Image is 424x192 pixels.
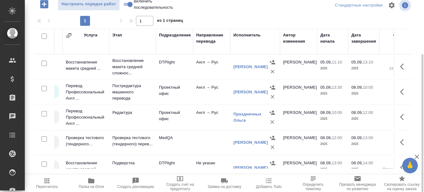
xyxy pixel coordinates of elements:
a: Праздничных Ольга [233,112,262,123]
p: 12:00 [363,110,373,115]
p: 1 [382,59,407,65]
td: Проверка тестового (тендерного... [63,132,109,153]
button: Сгруппировать [66,32,72,39]
button: Пересчитать [25,175,69,192]
button: Здесь прячутся важные кнопки [396,59,411,74]
p: 08.09, [351,85,363,90]
td: Проектный офис [156,106,193,128]
p: 08.09, [320,161,332,165]
td: MedQA [156,132,193,153]
span: Призвать менеджера по развитию [339,182,376,191]
td: [PERSON_NAME] [280,56,317,78]
td: [PERSON_NAME] [280,81,317,103]
span: Добавить Todo [256,185,282,189]
button: Заявка на доставку [202,175,247,192]
button: Удалить [268,92,277,101]
td: [PERSON_NAME] [280,132,317,153]
button: Здесь прячутся важные кнопки [396,84,411,99]
span: Пересчитать [36,185,58,189]
button: Создать рекламацию [114,175,158,192]
p: Редактура [112,110,153,116]
p: 08.09, [351,110,363,115]
div: Дата завершения [351,32,376,44]
p: 10:00 [332,110,342,115]
span: Создать рекламацию [117,185,154,189]
button: Назначить [268,158,277,168]
p: Подверстка [112,160,153,166]
td: Перевод Профессиональный Англ ... [63,80,109,105]
span: Заявка на доставку [208,185,241,189]
p: 1 [382,135,407,141]
span: Определить тематику [295,182,332,191]
td: Перевод Профессиональный Англ ... [63,105,109,130]
a: [PERSON_NAME] [233,140,268,145]
p: Проверка тестового (тендерного) перев... [112,135,153,147]
p: 2025 [320,141,345,147]
p: 2025 [351,91,376,97]
p: Восстановление макета средней сложнос... [112,58,153,76]
p: 14:00 [363,161,373,165]
p: страница [382,65,407,72]
span: Скопировать ссылку на оценку заказа [383,182,420,191]
p: 441 [382,110,407,116]
div: Этап [112,32,122,38]
a: [PERSON_NAME] [233,64,268,69]
p: 13:00 [363,135,373,140]
div: Исполнитель [233,32,261,38]
a: [PERSON_NAME] [233,165,268,170]
p: 05.09, [320,85,332,90]
p: слово [382,116,407,122]
td: Англ → Рус [193,106,230,128]
p: 10:00 [363,85,373,90]
a: [PERSON_NAME] [233,90,268,94]
span: из 1 страниц [157,17,183,26]
td: Не указан [193,157,230,179]
button: Назначить [268,83,277,92]
button: Назначить [268,108,277,117]
p: 13:10 [363,60,373,64]
p: 05.09, [351,60,363,64]
p: 08.09, [320,135,332,140]
p: 2025 [351,166,376,172]
p: 2025 [320,116,345,122]
button: Назначить [268,58,277,67]
p: 2025 [320,166,345,172]
button: Скопировать ссылку на оценку заказа [380,175,424,192]
button: Здесь прячутся важные кнопки [396,160,411,175]
span: 🙏 [405,159,415,172]
button: Добавить Todo [246,175,291,192]
p: 08.09, [351,161,363,165]
p: 12:00 [332,135,342,140]
button: Определить тематику [291,175,335,192]
button: Удалить [268,117,277,127]
button: Здесь прячутся важные кнопки [396,135,411,150]
button: Удалить [268,168,277,177]
td: [PERSON_NAME] [280,157,317,179]
span: Создать счет на предоплату [162,182,199,191]
button: Назначить [268,133,277,143]
div: Услуга [84,32,97,38]
p: 2025 [351,141,376,147]
td: [PERSON_NAME] [280,106,317,128]
div: Направление перевода [196,32,227,44]
p: 11:10 [332,60,342,64]
button: Папка на Drive [69,175,114,192]
p: 2025 [320,65,345,72]
p: 13:30 [332,85,342,90]
p: 08.09, [351,135,363,140]
button: Здесь прячутся важные кнопки [396,110,411,124]
div: Подразделение [159,32,191,38]
p: 13:00 [332,161,342,165]
p: 08.09, [320,110,332,115]
div: Общий объем [382,32,407,44]
p: Страница А4 [382,166,407,172]
button: Призвать менеджера по развитию [335,175,380,192]
button: Удалить [268,143,277,152]
td: Восстановление макета средней ... [63,56,109,78]
td: DTPlight [156,56,193,78]
td: Англ → Рус [193,81,230,103]
p: 2025 [351,116,376,122]
p: 2025 [351,65,376,72]
button: Удалить [268,67,277,76]
td: Англ → Рус [193,56,230,78]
